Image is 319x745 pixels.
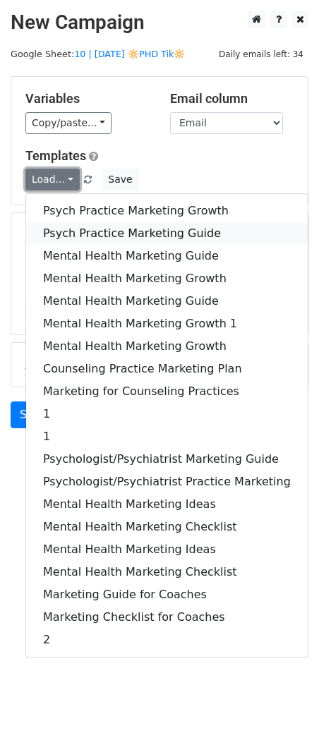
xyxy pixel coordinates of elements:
[248,677,319,745] iframe: Chat Widget
[102,169,138,190] button: Save
[26,335,308,358] a: Mental Health Marketing Growth
[26,538,308,561] a: Mental Health Marketing Ideas
[26,290,308,313] a: Mental Health Marketing Guide
[25,148,86,163] a: Templates
[26,200,308,222] a: Psych Practice Marketing Growth
[26,358,308,380] a: Counseling Practice Marketing Plan
[26,267,308,290] a: Mental Health Marketing Growth
[74,49,185,59] a: 10 | [DATE] 🔆PHD Tik🔆
[26,403,308,425] a: 1
[26,583,308,606] a: Marketing Guide for Coaches
[25,112,112,134] a: Copy/paste...
[26,471,308,493] a: Psychologist/Psychiatrist Practice Marketing
[26,516,308,538] a: Mental Health Marketing Checklist
[26,561,308,583] a: Mental Health Marketing Checklist
[11,401,57,428] a: Send
[25,169,80,190] a: Load...
[26,222,308,245] a: Psych Practice Marketing Guide
[26,245,308,267] a: Mental Health Marketing Guide
[26,629,308,651] a: 2
[214,47,308,62] span: Daily emails left: 34
[26,313,308,335] a: Mental Health Marketing Growth 1
[26,606,308,629] a: Marketing Checklist for Coaches
[11,49,185,59] small: Google Sheet:
[26,493,308,516] a: Mental Health Marketing Ideas
[170,91,294,107] h5: Email column
[25,91,149,107] h5: Variables
[26,448,308,471] a: Psychologist/Psychiatrist Marketing Guide
[11,11,308,35] h2: New Campaign
[26,425,308,448] a: 1
[26,380,308,403] a: Marketing for Counseling Practices
[214,49,308,59] a: Daily emails left: 34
